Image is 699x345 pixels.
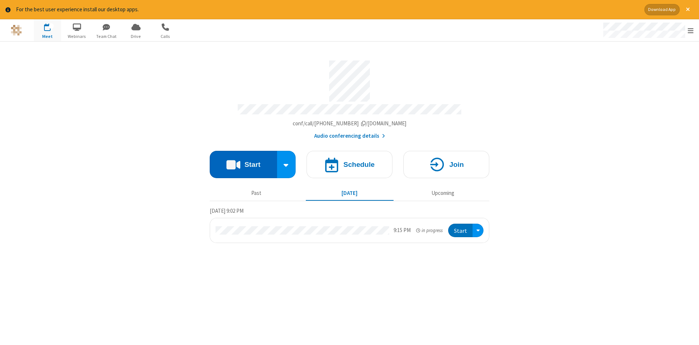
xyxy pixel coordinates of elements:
[448,224,473,237] button: Start
[314,132,385,140] button: Audio conferencing details
[343,161,375,168] h4: Schedule
[416,227,443,234] em: in progress
[152,33,179,40] span: Calls
[63,33,91,40] span: Webinars
[682,4,694,15] button: Close alert
[293,120,407,127] span: Copy my meeting room link
[11,25,22,36] img: QA Selenium DO NOT DELETE OR CHANGE
[277,151,296,178] div: Start conference options
[596,19,699,41] div: Open menu
[293,119,407,128] button: Copy my meeting room linkCopy my meeting room link
[394,226,411,235] div: 9:15 PM
[403,151,489,178] button: Join
[644,4,680,15] button: Download App
[306,187,394,200] button: [DATE]
[213,187,300,200] button: Past
[210,151,277,178] button: Start
[3,19,30,41] button: Logo
[49,23,54,29] div: 1
[34,33,61,40] span: Meet
[210,207,489,243] section: Today's Meetings
[473,224,483,237] div: Open menu
[210,55,489,140] section: Account details
[244,161,260,168] h4: Start
[16,5,639,14] div: For the best user experience install our desktop apps.
[449,161,464,168] h4: Join
[93,33,120,40] span: Team Chat
[307,151,392,178] button: Schedule
[210,207,244,214] span: [DATE] 9:02 PM
[399,187,487,200] button: Upcoming
[122,33,150,40] span: Drive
